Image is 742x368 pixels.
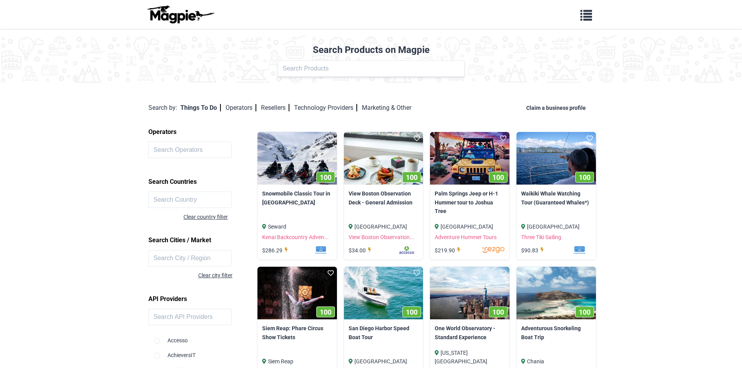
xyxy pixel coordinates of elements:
img: Adventurous Snorkeling Boat Trip image [516,267,596,320]
span: 100 [320,173,331,181]
img: San Diego Harbor Speed Boat Tour image [344,267,423,320]
img: Waikiki Whale Watching Tour (Guaranteed Whales*) image [516,132,596,185]
img: Siem Reap: Phare Circus Show Tickets image [257,267,337,320]
input: Search API Providers [148,309,232,325]
img: mf1jrhtrrkrdcsvakxwt.svg [548,246,591,254]
a: View Boston Observation Deck - General Admission [349,189,419,207]
a: Operators [226,104,256,111]
div: [GEOGRAPHIC_DATA] [349,357,419,366]
span: 100 [406,173,418,181]
a: View Boston Observation... [349,234,414,240]
a: Waikiki Whale Watching Tour (Guaranteed Whales*) [521,189,591,207]
img: logo-ab69f6fb50320c5b225c76a69d11143b.png [145,5,215,24]
h2: Search Cities / Market [148,234,260,247]
div: Seward [262,222,332,231]
div: Clear country filter [183,213,260,221]
img: Palm Springs Jeep or H-1 Hummer tour to Joshua Tree image [430,132,509,185]
a: 100 [257,132,337,185]
input: Search Country [148,192,232,208]
div: $219.90 [435,246,463,255]
img: mf1jrhtrrkrdcsvakxwt.svg [290,246,332,254]
a: Resellers [261,104,289,111]
img: View Boston Observation Deck - General Admission image [344,132,423,185]
div: [GEOGRAPHIC_DATA] [349,222,419,231]
h2: Search Countries [148,175,260,188]
a: San Diego Harbor Speed Boat Tour [349,324,419,342]
h2: Operators [148,125,260,139]
div: [GEOGRAPHIC_DATA] [435,222,505,231]
a: 100 [257,267,337,320]
a: 100 [430,132,509,185]
div: $90.83 [521,246,546,255]
a: Things To Do [180,104,221,111]
div: Search by: [148,103,177,113]
div: $34.00 [349,246,374,255]
div: $286.29 [262,246,290,255]
a: 100 [344,132,423,185]
div: Accesso [154,330,254,345]
span: 100 [579,308,590,316]
a: 100 [516,132,596,185]
a: Three Tiki Sailing [521,234,561,240]
div: Chania [521,357,591,366]
a: Kenai Backcountry Adven... [262,234,329,240]
h2: Search Products on Magpie [5,44,737,56]
div: [US_STATE][GEOGRAPHIC_DATA] [435,349,505,366]
div: AchieversIT [154,345,254,359]
a: Snowmobile Classic Tour in [GEOGRAPHIC_DATA] [262,189,332,207]
span: 100 [320,308,331,316]
span: 100 [492,173,504,181]
div: [GEOGRAPHIC_DATA] [521,222,591,231]
a: Marketing & Other [362,104,411,111]
img: One World Observatory - Standard Experience image [430,267,509,320]
div: Siem Reap [262,357,332,366]
span: 100 [492,308,504,316]
img: Snowmobile Classic Tour in Kenai Fjords National Park image [257,132,337,185]
a: 100 [516,267,596,320]
a: 100 [430,267,509,320]
input: Search Products [278,60,465,77]
a: One World Observatory - Standard Experience [435,324,505,342]
a: Technology Providers [294,104,357,111]
a: Adventurous Snorkeling Boat Trip [521,324,591,342]
a: Adventure Hummer Tours [435,234,497,240]
a: 100 [344,267,423,320]
h2: API Providers [148,292,260,306]
span: 100 [406,308,418,316]
a: Claim a business profile [526,105,589,111]
a: Siem Reap: Phare Circus Show Tickets [262,324,332,342]
div: Clear city filter [148,271,233,280]
img: rfmmbjnnyrazl4oou2zc.svg [375,246,418,254]
input: Search Operators [148,142,232,158]
img: jnlrevnfoudwrkxojroq.svg [463,246,505,254]
input: Search City / Region [148,250,232,266]
a: Palm Springs Jeep or H-1 Hummer tour to Joshua Tree [435,189,505,215]
span: 100 [579,173,590,181]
